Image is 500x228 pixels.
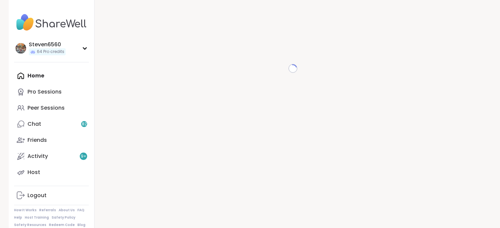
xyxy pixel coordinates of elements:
a: Peer Sessions [14,100,89,116]
a: Pro Sessions [14,84,89,100]
a: FAQ [77,208,84,213]
a: Host [14,164,89,180]
a: Chat82 [14,116,89,132]
img: ShareWell Nav Logo [14,11,89,34]
span: 9 + [81,154,86,159]
a: Referrals [39,208,56,213]
a: Blog [77,223,85,227]
div: Pro Sessions [27,88,62,96]
span: 64 Pro credits [37,49,64,55]
a: Activity9+ [14,148,89,164]
a: Logout [14,187,89,204]
div: Activity [27,153,48,160]
div: Peer Sessions [27,104,65,112]
div: Friends [27,136,47,144]
div: Host [27,169,40,176]
a: Safety Resources [14,223,46,227]
div: Steven6560 [29,41,66,48]
img: Steven6560 [15,43,26,54]
span: 82 [82,121,87,127]
div: Chat [27,120,41,128]
a: Safety Policy [52,215,75,220]
a: About Us [59,208,75,213]
a: Help [14,215,22,220]
a: Host Training [25,215,49,220]
a: How It Works [14,208,37,213]
a: Redeem Code [49,223,75,227]
div: Logout [27,192,47,199]
a: Friends [14,132,89,148]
